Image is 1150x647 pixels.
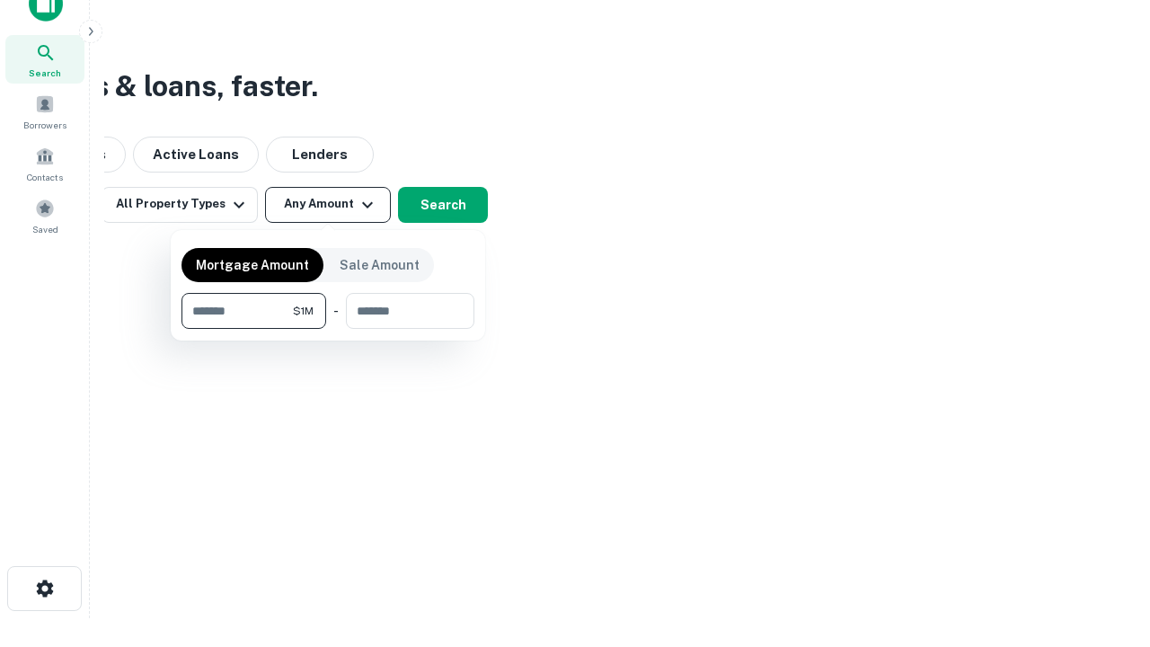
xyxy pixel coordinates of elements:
[340,255,420,275] p: Sale Amount
[333,293,339,329] div: -
[196,255,309,275] p: Mortgage Amount
[1060,503,1150,589] iframe: Chat Widget
[293,303,314,319] span: $1M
